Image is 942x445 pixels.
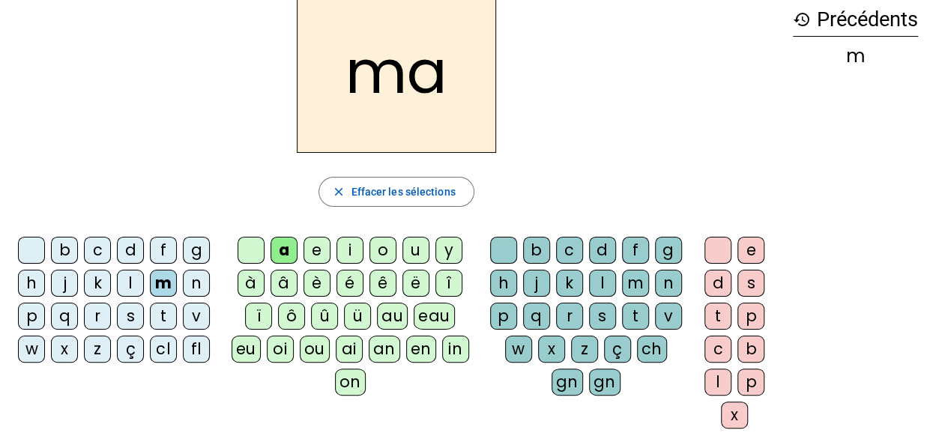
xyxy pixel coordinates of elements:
[589,303,616,330] div: s
[589,237,616,264] div: d
[84,303,111,330] div: r
[183,237,210,264] div: g
[267,336,294,363] div: oi
[622,237,649,264] div: f
[183,303,210,330] div: v
[737,336,764,363] div: b
[336,270,363,297] div: é
[18,336,45,363] div: w
[351,183,455,201] span: Effacer les sélections
[51,270,78,297] div: j
[18,303,45,330] div: p
[571,336,598,363] div: z
[150,303,177,330] div: t
[117,303,144,330] div: s
[150,336,177,363] div: cl
[331,185,345,199] mat-icon: close
[414,303,455,330] div: eau
[84,237,111,264] div: c
[538,336,565,363] div: x
[655,303,682,330] div: v
[552,369,583,396] div: gn
[793,10,811,28] mat-icon: history
[369,336,400,363] div: an
[704,270,731,297] div: d
[84,270,111,297] div: k
[655,270,682,297] div: n
[183,270,210,297] div: n
[556,270,583,297] div: k
[150,270,177,297] div: m
[278,303,305,330] div: ô
[51,303,78,330] div: q
[737,369,764,396] div: p
[117,237,144,264] div: d
[245,303,272,330] div: ï
[238,270,265,297] div: à
[604,336,631,363] div: ç
[369,270,396,297] div: ê
[737,237,764,264] div: e
[490,303,517,330] div: p
[721,402,748,429] div: x
[589,270,616,297] div: l
[442,336,469,363] div: in
[523,270,550,297] div: j
[793,3,918,37] h3: Précédents
[232,336,261,363] div: eu
[589,369,621,396] div: gn
[369,237,396,264] div: o
[523,237,550,264] div: b
[51,336,78,363] div: x
[311,303,338,330] div: û
[18,270,45,297] div: h
[117,270,144,297] div: l
[505,336,532,363] div: w
[737,270,764,297] div: s
[318,177,474,207] button: Effacer les sélections
[556,303,583,330] div: r
[655,237,682,264] div: g
[523,303,550,330] div: q
[637,336,667,363] div: ch
[435,270,462,297] div: î
[737,303,764,330] div: p
[150,237,177,264] div: f
[435,237,462,264] div: y
[556,237,583,264] div: c
[271,237,298,264] div: a
[406,336,436,363] div: en
[84,336,111,363] div: z
[622,270,649,297] div: m
[344,303,371,330] div: ü
[704,336,731,363] div: c
[304,270,330,297] div: è
[793,47,918,65] div: m
[335,369,366,396] div: on
[402,237,429,264] div: u
[704,369,731,396] div: l
[490,270,517,297] div: h
[622,303,649,330] div: t
[300,336,330,363] div: ou
[377,303,408,330] div: au
[336,336,363,363] div: ai
[51,237,78,264] div: b
[402,270,429,297] div: ë
[704,303,731,330] div: t
[304,237,330,264] div: e
[117,336,144,363] div: ç
[183,336,210,363] div: fl
[271,270,298,297] div: â
[336,237,363,264] div: i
